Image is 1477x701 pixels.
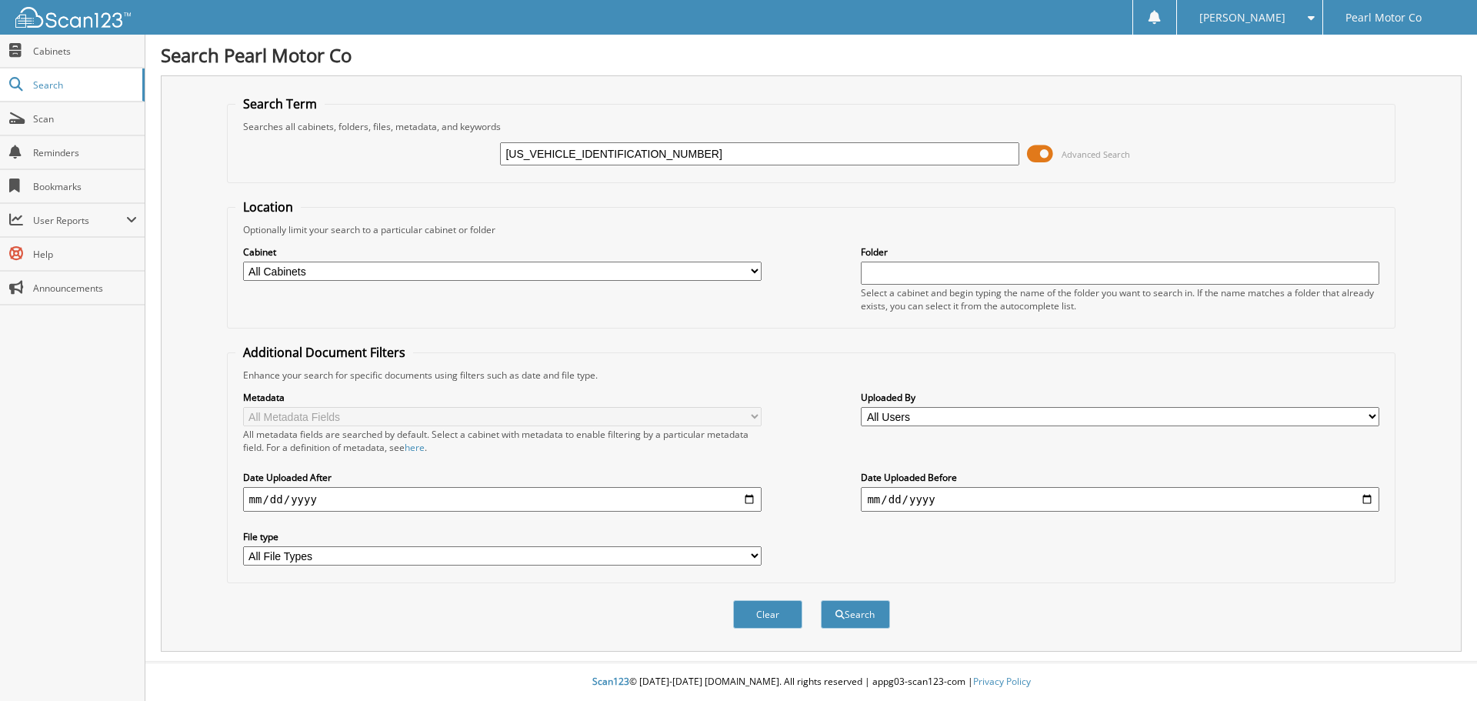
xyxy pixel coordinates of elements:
[1400,627,1477,701] iframe: Chat Widget
[405,441,425,454] a: here
[243,487,762,512] input: start
[145,663,1477,701] div: © [DATE]-[DATE] [DOMAIN_NAME]. All rights reserved | appg03-scan123-com |
[243,391,762,404] label: Metadata
[33,45,137,58] span: Cabinets
[33,146,137,159] span: Reminders
[235,369,1388,382] div: Enhance your search for specific documents using filters such as date and file type.
[235,344,413,361] legend: Additional Document Filters
[235,95,325,112] legend: Search Term
[243,428,762,454] div: All metadata fields are searched by default. Select a cabinet with metadata to enable filtering b...
[33,282,137,295] span: Announcements
[33,78,135,92] span: Search
[861,487,1379,512] input: end
[161,42,1462,68] h1: Search Pearl Motor Co
[235,199,301,215] legend: Location
[861,471,1379,484] label: Date Uploaded Before
[733,600,802,629] button: Clear
[243,471,762,484] label: Date Uploaded After
[243,245,762,259] label: Cabinet
[592,675,629,688] span: Scan123
[861,245,1379,259] label: Folder
[235,120,1388,133] div: Searches all cabinets, folders, files, metadata, and keywords
[33,112,137,125] span: Scan
[973,675,1031,688] a: Privacy Policy
[861,391,1379,404] label: Uploaded By
[821,600,890,629] button: Search
[1062,149,1130,160] span: Advanced Search
[235,223,1388,236] div: Optionally limit your search to a particular cabinet or folder
[861,286,1379,312] div: Select a cabinet and begin typing the name of the folder you want to search in. If the name match...
[33,248,137,261] span: Help
[1345,13,1422,22] span: Pearl Motor Co
[33,180,137,193] span: Bookmarks
[243,530,762,543] label: File type
[33,214,126,227] span: User Reports
[15,7,131,28] img: scan123-logo-white.svg
[1199,13,1285,22] span: [PERSON_NAME]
